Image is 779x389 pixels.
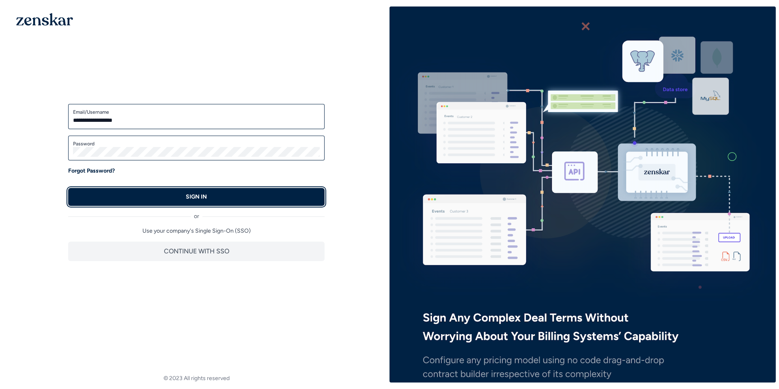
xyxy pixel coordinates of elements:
[68,206,325,220] div: or
[68,188,325,206] button: SIGN IN
[73,140,320,147] label: Password
[73,109,320,115] label: Email/Username
[68,242,325,261] button: CONTINUE WITH SSO
[16,13,73,26] img: 1OGAJ2xQqyY4LXKgY66KYq0eOWRCkrZdAb3gUhuVAqdWPZE9SRJmCz+oDMSn4zDLXe31Ii730ItAGKgCKgCCgCikA4Av8PJUP...
[3,374,389,383] footer: © 2023 All rights reserved
[186,193,207,201] p: SIGN IN
[68,227,325,235] p: Use your company's Single Sign-On (SSO)
[68,167,115,175] a: Forgot Password?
